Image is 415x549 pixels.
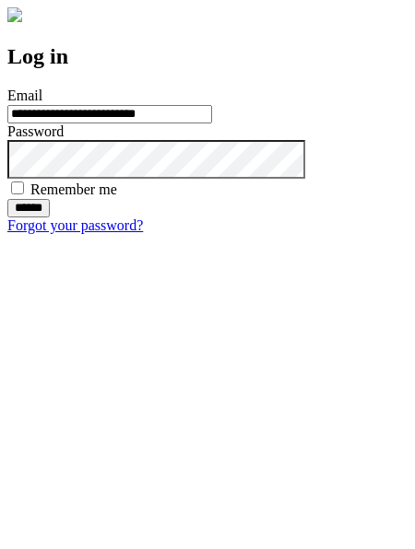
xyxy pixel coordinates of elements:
[30,181,117,197] label: Remember me
[7,44,408,69] h2: Log in
[7,217,143,233] a: Forgot your password?
[7,7,22,22] img: logo-4e3dc11c47720685a147b03b5a06dd966a58ff35d612b21f08c02c0306f2b779.png
[7,88,42,103] label: Email
[7,123,64,139] label: Password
